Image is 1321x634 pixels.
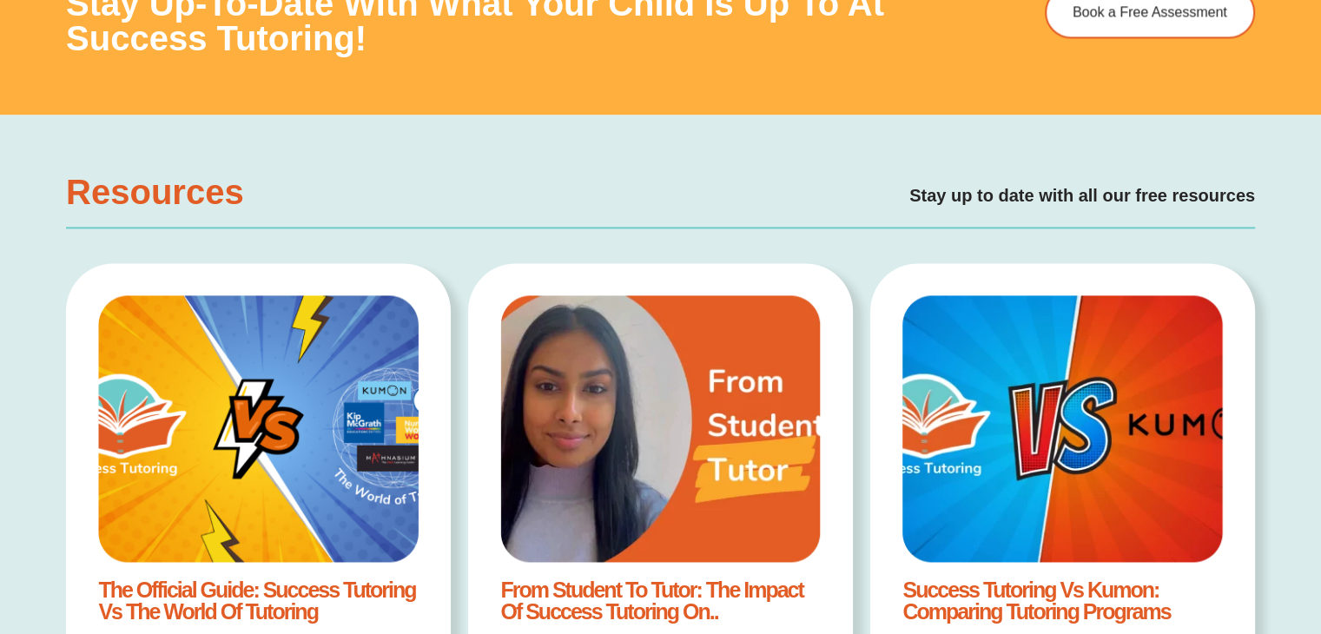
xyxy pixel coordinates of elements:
[294,182,1255,209] h4: Stay up to date with all our free resources
[98,578,415,624] a: The Official Guide: Success Tutoring vs The World of Tutoring
[1032,439,1321,634] iframe: Chat Widget
[1073,5,1227,19] span: Book a Free Assessment
[66,175,277,209] h3: Resources
[902,578,1170,624] a: Success Tutoring vs Kumon: Comparing Tutoring Programs
[500,578,803,624] a: From Student to Tutor: The Impact of Success Tutoring on..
